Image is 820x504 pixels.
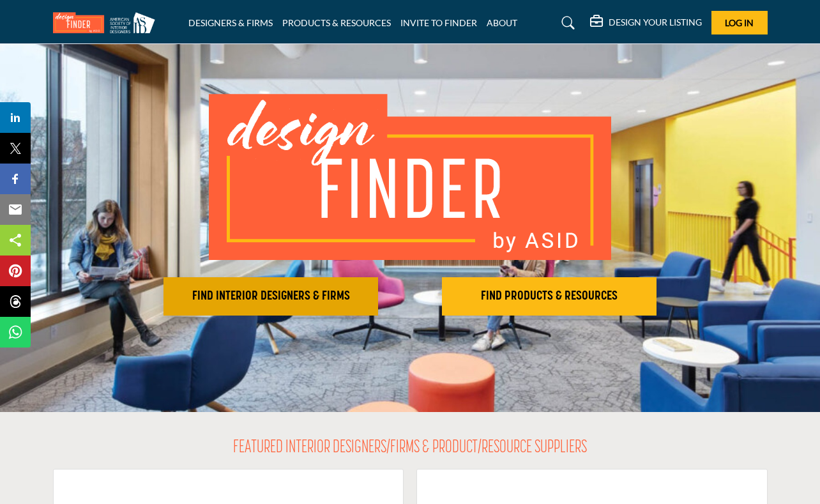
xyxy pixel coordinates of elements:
[487,17,517,28] a: ABOUT
[725,17,754,28] span: Log In
[282,17,391,28] a: PRODUCTS & RESOURCES
[167,289,374,304] h2: FIND INTERIOR DESIGNERS & FIRMS
[209,94,611,260] img: image
[609,17,702,28] h5: DESIGN YOUR LISTING
[711,11,768,34] button: Log In
[188,17,273,28] a: DESIGNERS & FIRMS
[442,277,657,316] button: FIND PRODUCTS & RESOURCES
[590,15,702,31] div: DESIGN YOUR LISTING
[549,13,583,33] a: Search
[233,438,587,459] h2: FEATURED INTERIOR DESIGNERS/FIRMS & PRODUCT/RESOURCE SUPPLIERS
[163,277,378,316] button: FIND INTERIOR DESIGNERS & FIRMS
[400,17,477,28] a: INVITE TO FINDER
[446,289,653,304] h2: FIND PRODUCTS & RESOURCES
[53,12,162,33] img: Site Logo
